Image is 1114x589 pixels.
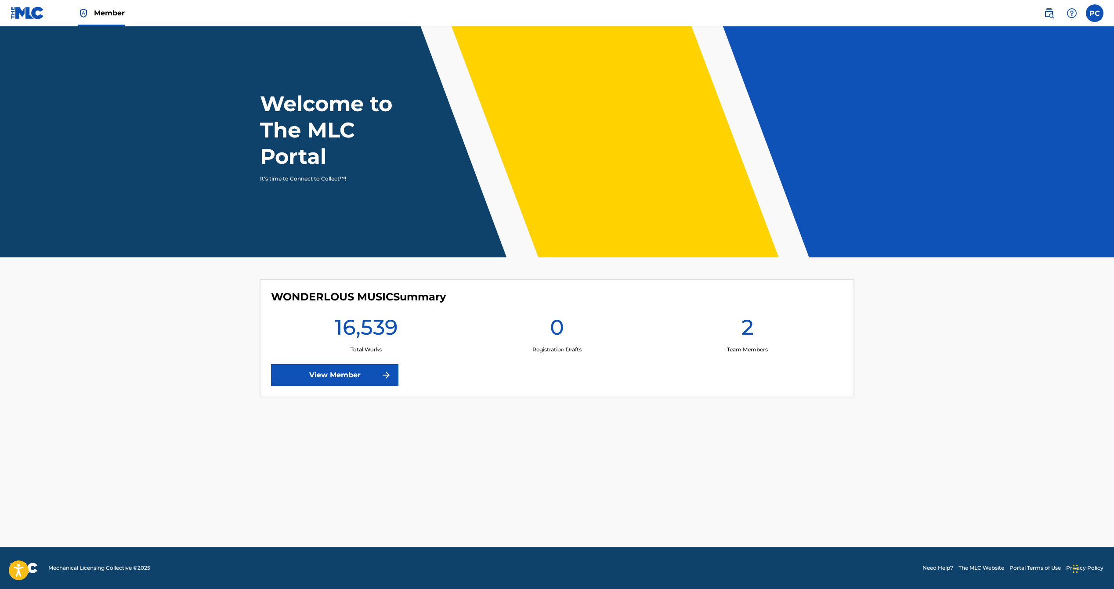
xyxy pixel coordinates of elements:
h1: 16,539 [335,314,398,346]
div: User Menu [1086,4,1103,22]
img: search [1044,8,1054,18]
p: It's time to Connect to Collect™! [260,175,412,183]
a: Portal Terms of Use [1009,564,1061,572]
img: MLC Logo [11,7,44,19]
div: Drag [1073,556,1078,582]
h4: WONDERLOUS MUSIC [271,290,446,304]
span: Member [94,8,125,18]
img: f7272a7cc735f4ea7f67.svg [381,370,391,380]
h1: 0 [550,314,564,346]
iframe: Chat Widget [1070,547,1114,589]
a: Public Search [1040,4,1058,22]
img: Top Rightsholder [78,8,89,18]
img: logo [11,563,38,573]
img: help [1067,8,1077,18]
p: Registration Drafts [532,346,582,354]
span: Mechanical Licensing Collective © 2025 [48,564,150,572]
h1: Welcome to The MLC Portal [260,90,424,170]
a: The MLC Website [958,564,1004,572]
a: Need Help? [922,564,953,572]
a: Privacy Policy [1066,564,1103,572]
h1: 2 [741,314,754,346]
div: Help [1063,4,1081,22]
a: View Member [271,364,398,386]
p: Team Members [727,346,768,354]
p: Total Works [351,346,382,354]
